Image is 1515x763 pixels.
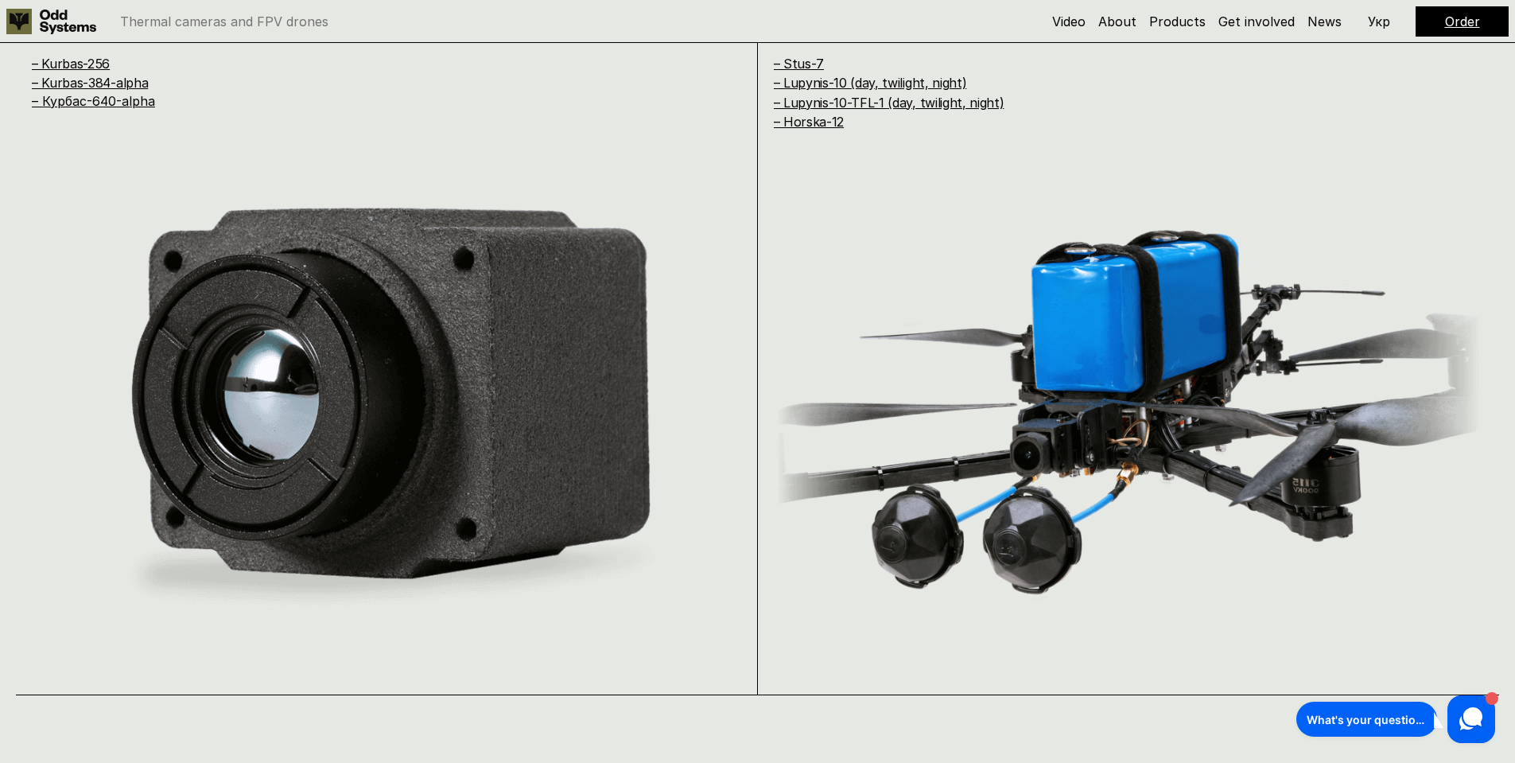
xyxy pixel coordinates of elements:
[774,56,824,72] a: – Stus-7
[774,95,1004,111] a: – Lupynis-10-TFL-1 (day, twilight, night)
[774,114,844,130] a: – Horska-12
[774,75,967,91] a: – Lupynis-10 (day, twilight, night)
[1292,691,1499,747] iframe: HelpCrunch
[120,15,328,28] p: Thermal cameras and FPV drones
[32,56,110,72] a: – Kurbas-256
[1052,14,1086,29] a: Video
[1218,14,1295,29] a: Get involved
[1307,14,1342,29] a: News
[1445,14,1480,29] a: Order
[1149,14,1206,29] a: Products
[32,75,148,91] a: – Kurbas-384-alpha
[1098,14,1136,29] a: About
[32,93,155,109] a: – Курбас-640-alpha
[1368,15,1390,28] p: Укр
